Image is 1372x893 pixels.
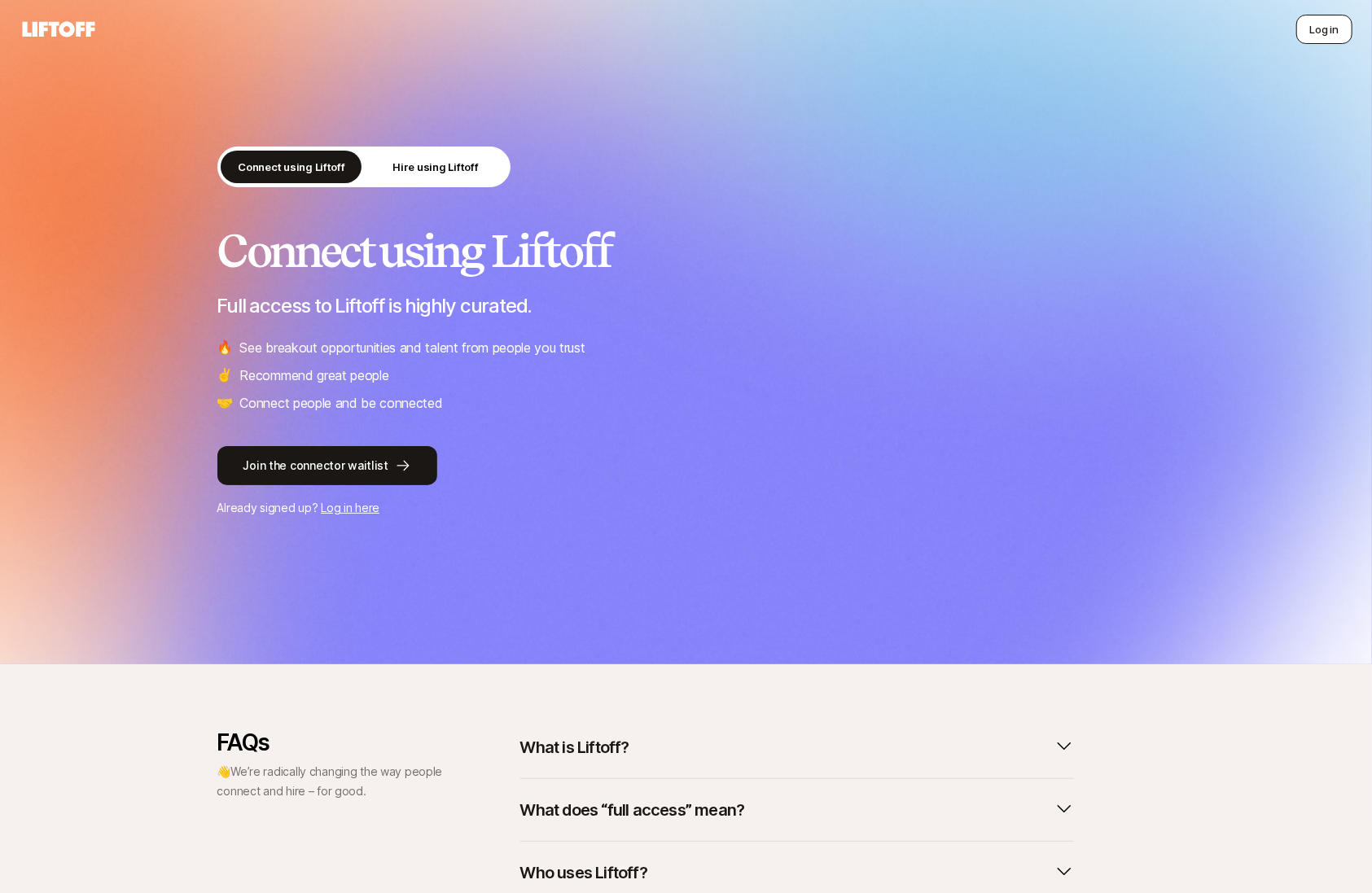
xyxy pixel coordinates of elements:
span: 🔥 [217,337,234,358]
p: Hire using Liftoff [392,159,478,175]
button: What does “full access” mean? [520,792,1074,828]
button: What is Liftoff? [520,729,1074,765]
p: See breakout opportunities and talent from people you trust [240,337,585,358]
p: Connect using Liftoff [238,159,345,175]
button: Log in [1296,15,1352,44]
p: Full access to Liftoff is highly curated. [217,295,1155,317]
p: What does “full access” mean? [520,799,745,821]
p: Who uses Liftoff? [520,861,647,884]
p: What is Liftoff? [520,736,629,759]
span: ✌️ [217,365,234,386]
p: Connect people and be connected [240,392,443,414]
p: 👋 [217,762,445,801]
a: Join the connector waitlist [217,446,1155,485]
p: Already signed up? [217,498,1155,518]
span: 🤝 [217,392,234,414]
a: Log in here [321,501,379,514]
p: FAQs [217,729,445,755]
p: Recommend great people [240,365,389,386]
button: Who uses Liftoff? [520,855,1074,891]
h2: Connect using Liftoff [217,226,1155,275]
span: We’re radically changing the way people connect and hire – for good. [217,764,443,798]
button: Join the connector waitlist [217,446,437,485]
